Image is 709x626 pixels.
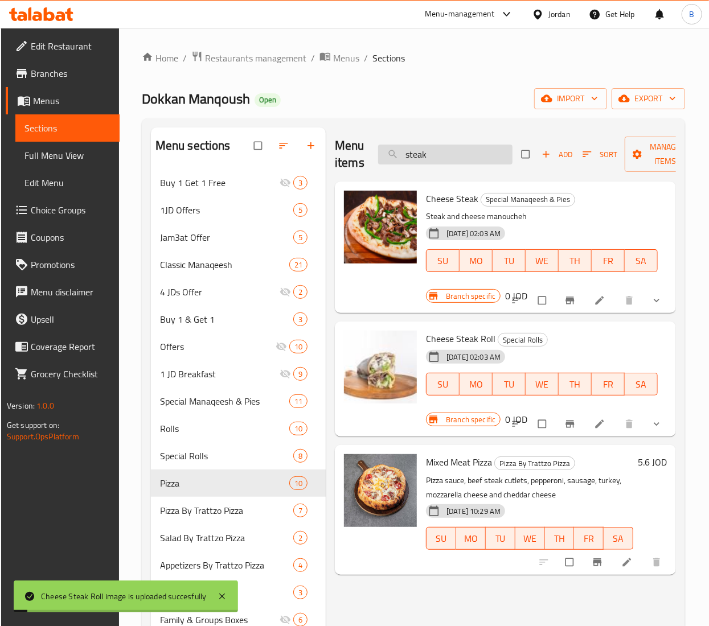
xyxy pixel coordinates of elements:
span: Edit Restaurant [31,39,110,53]
h6: 5.6 JOD [638,454,667,470]
span: Sort items [575,146,625,163]
button: delete [617,288,644,313]
div: Special Manaqeesh & Pies11 [151,388,326,415]
div: items [293,367,308,381]
span: Special Rolls [160,449,293,463]
span: MO [464,376,488,393]
span: Offers [160,340,276,353]
span: SU [431,253,455,269]
span: Select to update [531,290,555,311]
span: 11 [290,396,307,407]
button: WE [526,249,559,272]
span: 3 [294,587,307,598]
div: items [293,586,308,599]
span: Cheese Steak [426,190,478,207]
div: items [293,449,308,463]
div: 1JD Offers5 [151,196,326,224]
span: import [543,92,598,106]
span: 10 [290,478,307,489]
span: Dokkan Manqoush [142,86,250,112]
div: Salad By Trattzo Pizza [160,531,293,545]
a: Choice Groups [6,196,120,224]
button: TH [559,249,592,272]
a: Menus [319,51,359,65]
span: 8 [294,451,307,462]
span: Classic Manaqeesh [160,258,289,271]
span: [DATE] 02:03 AM [442,352,505,363]
button: SA [625,249,658,272]
a: Restaurants management [191,51,306,65]
div: Appetizers By Trattzo Pizza [160,558,293,572]
a: Sections [15,114,120,142]
div: Menu-management [425,7,495,21]
a: Full Menu View [15,142,120,169]
div: items [293,504,308,517]
span: Upsell [31,312,110,326]
span: 1.0.0 [36,398,54,413]
span: Menus [33,94,110,108]
div: Cheese Steak Roll image is uploaded succesfully [41,590,206,603]
svg: Inactive section [280,614,291,625]
div: Pizza By Trattzo Pizza [160,504,293,517]
input: search [378,145,513,164]
button: sort-choices [504,288,531,313]
button: Manage items [625,137,706,172]
div: Appetizers By Trattzo Pizza4 [151,551,326,579]
div: items [289,394,308,408]
span: SU [431,530,452,547]
a: Edit menu item [594,295,608,306]
div: items [289,476,308,490]
span: Menu disclaimer [31,285,110,299]
span: B [689,8,694,20]
p: Pizza sauce, beef steak cutlets, pepperoni, sausage, turkey, mozzarella cheese and cheddar cheese [426,473,633,502]
div: Rolls10 [151,415,326,442]
span: Rolls [160,422,289,435]
button: SU [426,249,460,272]
span: Choice Groups [31,203,110,217]
button: Branch-specific-item [585,550,612,575]
span: Coverage Report [31,340,110,353]
svg: Inactive section [280,368,291,380]
span: MO [461,530,481,547]
div: Buy 1 & Get 13 [151,306,326,333]
span: Special Manaqeesh & Pies [160,394,289,408]
li: / [183,51,187,65]
span: Select section [515,143,539,165]
h2: Menu sections [155,137,231,154]
span: WE [530,376,554,393]
span: TU [497,376,521,393]
span: Buy 1 Get 1 Free [160,176,280,190]
span: 3 [294,178,307,188]
div: Open [255,93,281,107]
span: Restaurants management [205,51,306,65]
button: TU [486,527,515,550]
div: 1 JD Breakfast9 [151,360,326,388]
div: items [293,312,308,326]
span: MO [464,253,488,269]
li: / [311,51,315,65]
span: TU [497,253,521,269]
div: Classic Manaqeesh21 [151,251,326,278]
span: SA [608,530,629,547]
span: Branch specific [441,291,500,302]
a: Coverage Report [6,333,120,360]
a: Edit menu item [594,418,608,430]
p: Steak and cheese manoucheh [426,209,658,224]
span: Full Menu View [24,149,110,162]
span: Grocery Checklist [31,367,110,381]
span: Pizza [160,476,289,490]
button: TU [493,373,526,396]
div: Pizza10 [151,469,326,497]
span: [DATE] 02:03 AM [442,228,505,239]
button: SA [625,373,658,396]
span: 4 JDs Offer [160,285,280,299]
span: Menus [333,51,359,65]
span: 2 [294,533,307,543]
span: 9 [294,369,307,380]
span: 7 [294,505,307,516]
span: 4 [294,560,307,571]
span: Select to update [559,551,583,573]
span: 3 [294,314,307,325]
div: Pizza By Trattzo Pizza [494,456,575,470]
span: Pizza By Trattzo Pizza [495,457,575,470]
